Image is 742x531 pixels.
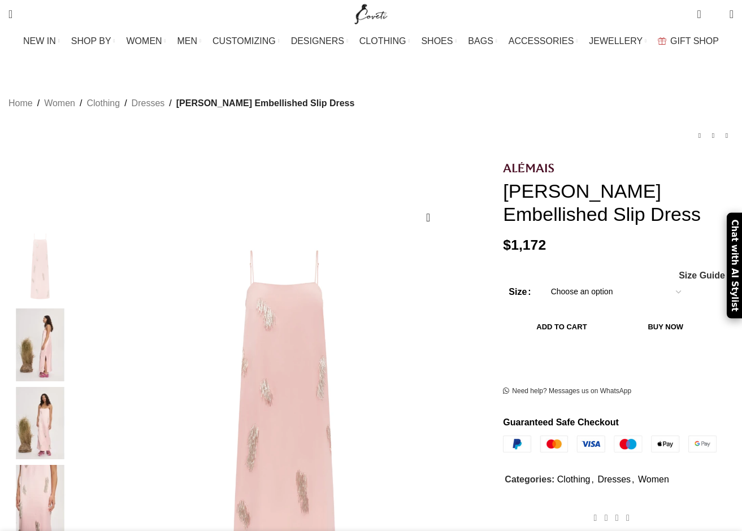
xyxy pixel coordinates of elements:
span: ACCESSORIES [509,36,574,46]
a: Clothing [557,475,591,484]
label: Size [509,285,531,299]
div: My Wishlist [710,3,721,25]
span: $ [503,237,511,253]
span: , [632,472,634,487]
img: guaranteed-safe-checkout-bordered.j [503,436,717,452]
span: WOMEN [127,36,162,46]
a: 0 [691,3,706,25]
img: Alemais dresses [6,387,75,460]
a: Next product [720,129,734,142]
a: BAGS [468,30,497,53]
a: CLOTHING [359,30,410,53]
a: Previous product [693,129,706,142]
a: DESIGNERS [291,30,348,53]
span: SHOES [421,36,453,46]
img: GiftBag [658,37,666,45]
span: CLOTHING [359,36,406,46]
iframe: Secure payment input frame [516,348,709,349]
a: Women [44,96,75,111]
span: CUSTOMIZING [212,36,276,46]
nav: Breadcrumb [8,96,354,111]
img: Alemais [6,308,75,381]
span: 0 [712,11,721,20]
span: Categories: [505,475,554,484]
span: 0 [698,6,706,14]
a: Clothing [86,96,120,111]
span: JEWELLERY [589,36,643,46]
span: MEN [177,36,198,46]
span: BAGS [468,36,493,46]
a: CUSTOMIZING [212,30,280,53]
a: Size Guide [678,271,725,280]
a: Need help? Messages us on WhatsApp [503,387,631,396]
a: MEN [177,30,201,53]
img: Alemais [503,162,554,172]
a: ACCESSORIES [509,30,578,53]
img: Alemais [6,230,75,303]
button: Buy now [620,315,711,339]
a: SHOES [421,30,457,53]
a: NEW IN [23,30,60,53]
a: GIFT SHOP [658,30,719,53]
a: Dresses [132,96,165,111]
a: WhatsApp social link [622,510,633,526]
span: [PERSON_NAME] Embellished Slip Dress [176,96,355,111]
h1: [PERSON_NAME] Embellished Slip Dress [503,180,734,226]
a: Facebook social link [590,510,601,526]
span: NEW IN [23,36,56,46]
span: , [592,472,594,487]
a: X social link [601,510,611,526]
a: Home [8,96,33,111]
a: Pinterest social link [611,510,622,526]
bdi: 1,172 [503,237,546,253]
a: Search [3,3,18,25]
a: Site logo [352,8,390,18]
a: Dresses [597,475,631,484]
span: DESIGNERS [291,36,344,46]
strong: Guaranteed Safe Checkout [503,417,619,427]
div: Main navigation [3,30,739,53]
span: SHOP BY [71,36,111,46]
a: WOMEN [127,30,166,53]
a: Women [638,475,669,484]
button: Add to cart [509,315,614,339]
a: JEWELLERY [589,30,646,53]
a: SHOP BY [71,30,115,53]
span: GIFT SHOP [670,36,719,46]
